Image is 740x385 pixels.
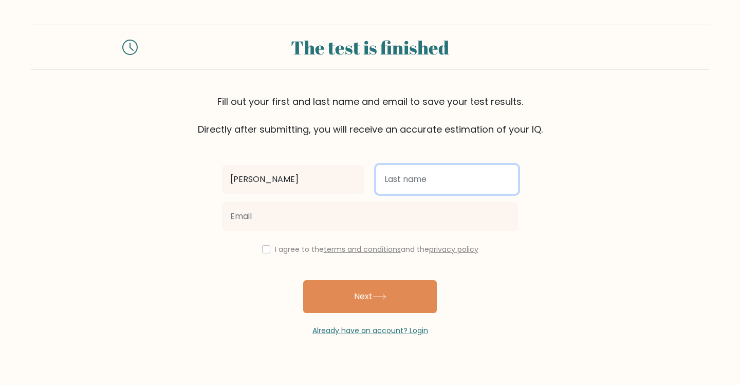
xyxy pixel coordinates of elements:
[324,244,401,254] a: terms and conditions
[31,95,709,136] div: Fill out your first and last name and email to save your test results. Directly after submitting,...
[275,244,478,254] label: I agree to the and the
[312,325,428,336] a: Already have an account? Login
[222,165,364,194] input: First name
[222,202,518,231] input: Email
[376,165,518,194] input: Last name
[150,33,590,61] div: The test is finished
[429,244,478,254] a: privacy policy
[303,280,437,313] button: Next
